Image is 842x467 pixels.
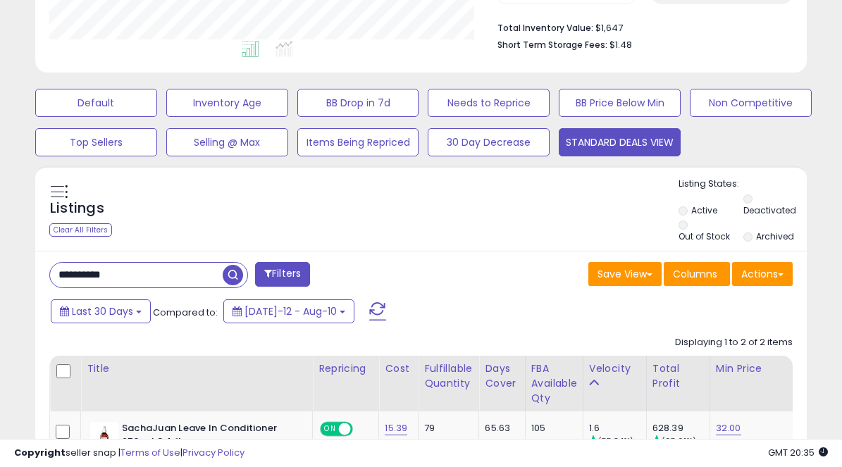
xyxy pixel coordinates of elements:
a: 32.00 [716,421,741,435]
a: 15.39 [385,421,407,435]
span: [DATE]-12 - Aug-10 [244,304,337,318]
button: Items Being Repriced [297,128,419,156]
button: [DATE]-12 - Aug-10 [223,299,354,323]
div: 79 [424,422,468,435]
li: $1,647 [497,18,782,35]
b: Total Inventory Value: [497,22,593,34]
div: Min Price [716,361,788,376]
div: Fulfillable Quantity [424,361,473,391]
label: Archived [756,230,794,242]
div: 65.63 [485,422,514,435]
div: Days Cover [485,361,519,391]
label: Active [691,204,717,216]
a: Privacy Policy [182,446,244,459]
a: Terms of Use [120,446,180,459]
div: seller snap | | [14,447,244,460]
img: 31ylHDd7SOL._SL40_.jpg [90,422,118,450]
div: Title [87,361,307,376]
h5: Listings [50,199,104,218]
button: BB Drop in 7d [297,89,419,117]
div: Cost [385,361,412,376]
span: Last 30 Days [72,304,133,318]
button: Inventory Age [166,89,288,117]
label: Out of Stock [679,230,730,242]
div: Displaying 1 to 2 of 2 items [675,336,793,349]
div: FBA Available Qty [531,361,577,406]
span: $1.48 [609,38,632,51]
div: 105 [531,422,572,435]
div: Velocity [589,361,640,376]
button: BB Price Below Min [559,89,681,117]
button: Top Sellers [35,128,157,156]
div: 1.6 [589,422,646,435]
button: Non Competitive [690,89,812,117]
button: Filters [255,262,310,287]
button: Actions [732,262,793,286]
div: Total Profit [652,361,704,391]
button: 30 Day Decrease [428,128,550,156]
span: 2025-09-10 20:35 GMT [768,446,828,459]
b: SachaJuan Leave In Conditioner 250 ml 8.4 fl oz [122,422,293,452]
span: Columns [673,267,717,281]
button: Needs to Reprice [428,89,550,117]
div: Clear All Filters [49,223,112,237]
button: Columns [664,262,730,286]
div: 628.39 [652,422,710,435]
b: Short Term Storage Fees: [497,39,607,51]
strong: Copyright [14,446,66,459]
label: Deactivated [743,204,796,216]
button: Default [35,89,157,117]
button: Save View [588,262,662,286]
span: Compared to: [153,306,218,319]
button: Selling @ Max [166,128,288,156]
div: Repricing [318,361,373,376]
span: ON [321,423,339,435]
button: STANDARD DEALS VIEW [559,128,681,156]
p: Listing States: [679,178,807,191]
button: Last 30 Days [51,299,151,323]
